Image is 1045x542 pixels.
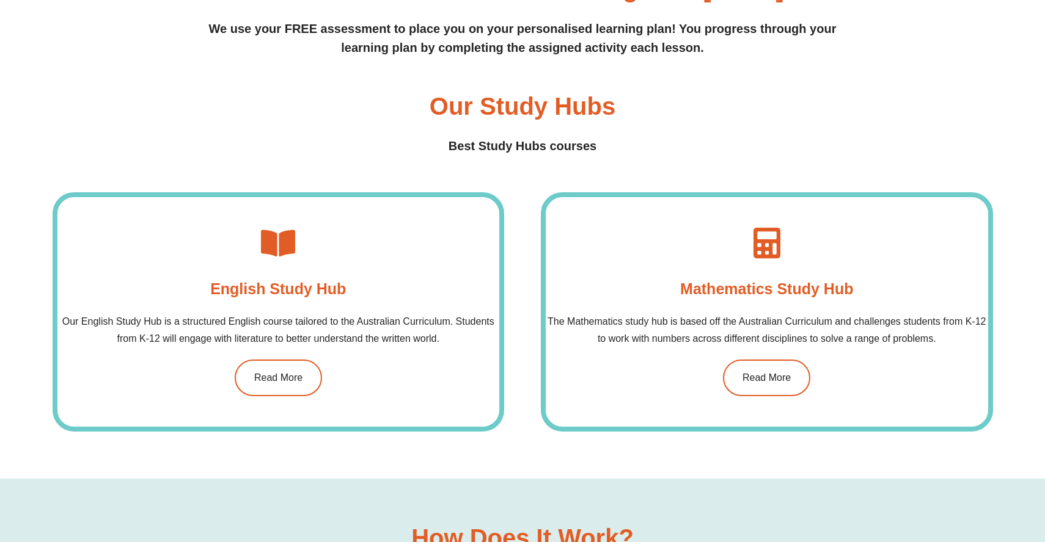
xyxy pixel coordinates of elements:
[546,313,988,347] p: The Mathematics study hub is based off the Australian Curriculum and challenges students from K-1...
[53,20,993,57] p: We use your FREE assessment to place you on your personalised learning plan! You progress through...
[835,404,1045,542] iframe: Chat Widget
[254,373,302,383] span: Read More
[57,313,500,347] p: Our English Study Hub is a structured English course tailored to the Australian Curriculum. Stude...
[430,94,615,118] h3: Our Study Hubs
[680,276,853,301] h4: Mathematics Study Hub
[743,373,791,383] span: Read More
[53,137,993,156] h4: Best Study Hubs courses
[723,360,810,396] a: Read More
[235,360,322,396] a: Read More
[210,276,346,301] h4: English Study Hub​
